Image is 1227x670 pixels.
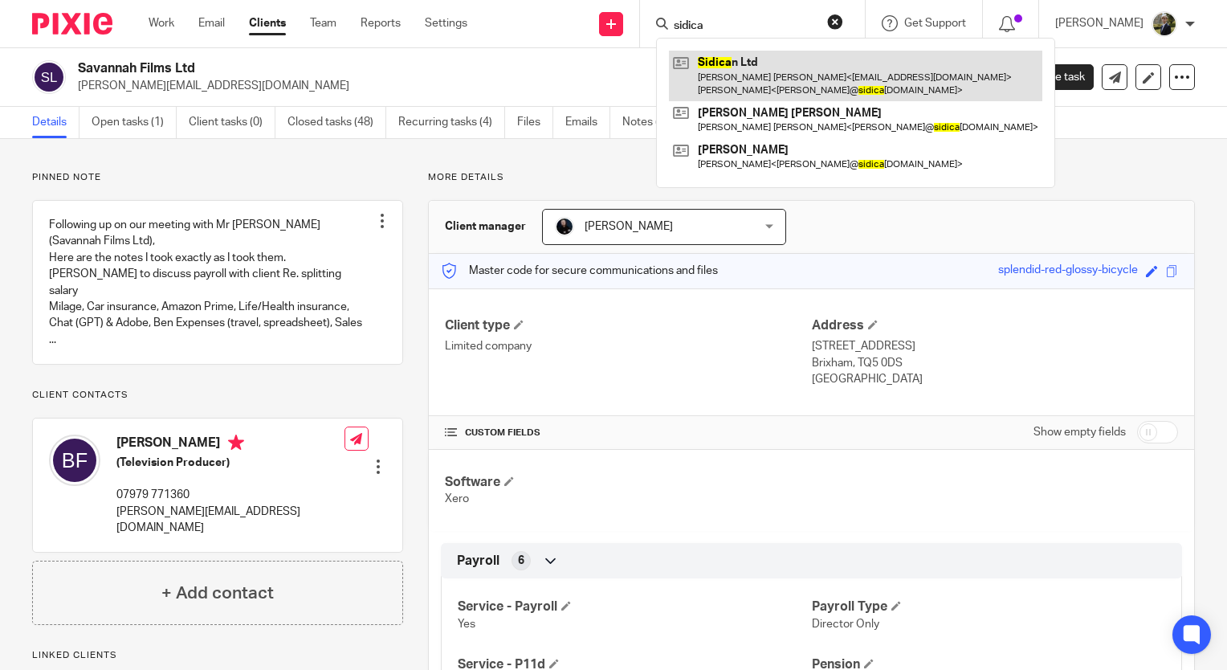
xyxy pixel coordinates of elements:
h2: Savannah Films Ltd [78,60,797,77]
h4: [PERSON_NAME] [116,435,344,455]
span: Get Support [904,18,966,29]
div: splendid-red-glossy-bicycle [998,262,1138,280]
a: Notes (1) [622,107,681,138]
span: Xero [445,493,469,505]
a: Emails [565,107,610,138]
a: Team [310,15,336,31]
a: Email [198,15,225,31]
a: Client tasks (0) [189,107,275,138]
input: Search [672,19,817,34]
button: Clear [827,14,843,30]
span: Payroll [457,553,499,570]
a: Work [149,15,174,31]
h4: Service - Payroll [458,599,811,615]
h4: Client type [445,317,811,334]
i: Primary [228,435,244,451]
a: Open tasks (1) [92,107,177,138]
p: More details [428,171,1195,184]
p: Brixham, TQ5 0DS [812,355,1178,371]
h4: CUSTOM FIELDS [445,427,811,439]
p: [PERSON_NAME][EMAIL_ADDRESS][DOMAIN_NAME] [116,504,344,537]
h5: (Television Producer) [116,455,344,471]
span: [PERSON_NAME] [585,221,673,232]
p: Limited company [445,338,811,354]
p: 07979 771360 [116,487,344,503]
a: Clients [249,15,286,31]
span: 6 [518,553,524,569]
img: svg%3E [49,435,100,486]
p: [PERSON_NAME] [1055,15,1143,31]
h4: Address [812,317,1178,334]
a: Recurring tasks (4) [398,107,505,138]
img: ACCOUNTING4EVERYTHING-9.jpg [1152,11,1177,37]
h4: + Add contact [161,581,274,606]
img: svg%3E [32,60,66,94]
p: Client contacts [32,389,403,402]
a: Settings [425,15,467,31]
a: Files [517,107,553,138]
a: Reports [361,15,401,31]
h4: Payroll Type [812,599,1165,615]
label: Show empty fields [1033,424,1126,440]
span: Director Only [812,619,879,630]
p: [GEOGRAPHIC_DATA] [812,371,1178,387]
h4: Software [445,474,811,491]
img: Pixie [32,13,112,35]
p: [STREET_ADDRESS] [812,338,1178,354]
p: Pinned note [32,171,403,184]
a: Closed tasks (48) [287,107,386,138]
img: Headshots%20accounting4everything_Poppy%20Jakes%20Photography-2203.jpg [555,217,574,236]
a: Details [32,107,79,138]
span: Yes [458,619,475,630]
p: Master code for secure communications and files [441,263,718,279]
p: Linked clients [32,649,403,662]
h3: Client manager [445,219,526,235]
p: [PERSON_NAME][EMAIL_ADDRESS][DOMAIN_NAME] [78,78,976,94]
